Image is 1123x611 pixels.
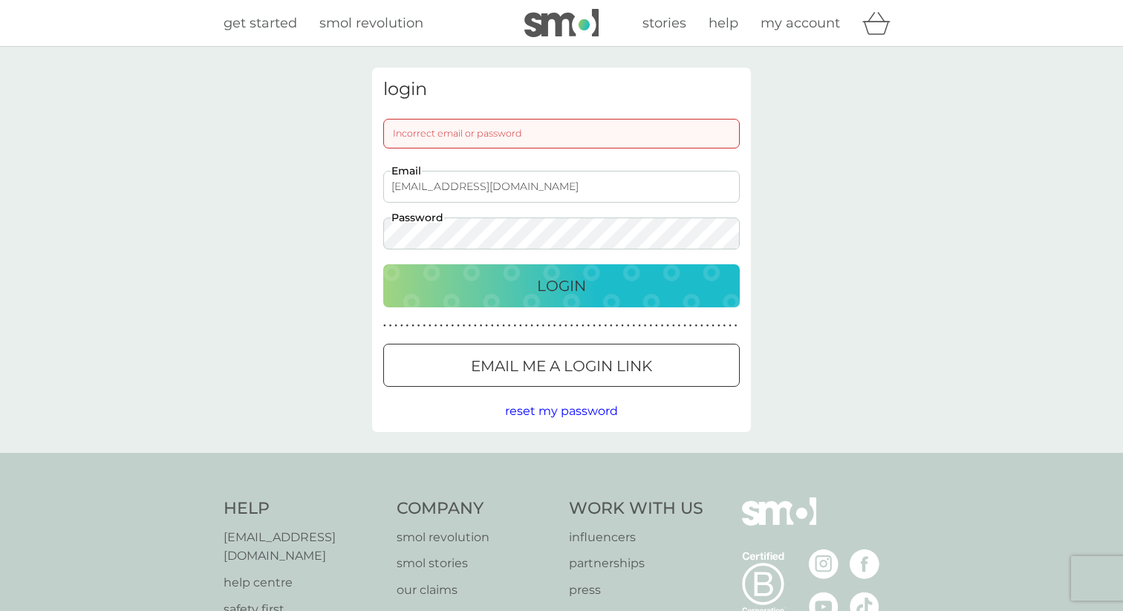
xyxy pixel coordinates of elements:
[536,322,539,330] p: ●
[809,549,839,579] img: visit the smol Instagram page
[505,402,618,421] button: reset my password
[411,322,414,330] p: ●
[537,274,586,298] p: Login
[633,322,636,330] p: ●
[559,322,561,330] p: ●
[655,322,658,330] p: ●
[224,15,297,31] span: get started
[463,322,466,330] p: ●
[480,322,483,330] p: ●
[508,322,511,330] p: ●
[604,322,607,330] p: ●
[700,322,703,330] p: ●
[446,322,449,330] p: ●
[389,322,392,330] p: ●
[505,404,618,418] span: reset my password
[452,322,455,330] p: ●
[564,322,567,330] p: ●
[400,322,403,330] p: ●
[383,344,740,387] button: Email me a login link
[661,322,664,330] p: ●
[569,497,703,520] h4: Work With Us
[524,9,599,37] img: smol
[642,13,686,34] a: stories
[417,322,420,330] p: ●
[683,322,686,330] p: ●
[569,581,703,600] p: press
[457,322,460,330] p: ●
[666,322,669,330] p: ●
[434,322,437,330] p: ●
[474,322,477,330] p: ●
[485,322,488,330] p: ●
[383,79,740,100] h3: login
[519,322,522,330] p: ●
[672,322,675,330] p: ●
[644,322,647,330] p: ●
[542,322,545,330] p: ●
[712,322,715,330] p: ●
[616,322,619,330] p: ●
[224,528,382,566] a: [EMAIL_ADDRESS][DOMAIN_NAME]
[642,15,686,31] span: stories
[497,322,500,330] p: ●
[862,8,899,38] div: basket
[717,322,720,330] p: ●
[621,322,624,330] p: ●
[224,13,297,34] a: get started
[547,322,550,330] p: ●
[678,322,681,330] p: ●
[319,15,423,31] span: smol revolution
[406,322,409,330] p: ●
[471,354,652,378] p: Email me a login link
[689,322,692,330] p: ●
[397,581,555,600] a: our claims
[850,549,879,579] img: visit the smol Facebook page
[569,554,703,573] p: partnerships
[761,15,840,31] span: my account
[723,322,726,330] p: ●
[383,264,740,307] button: Login
[593,322,596,330] p: ●
[610,322,613,330] p: ●
[423,322,426,330] p: ●
[729,322,732,330] p: ●
[694,322,697,330] p: ●
[513,322,516,330] p: ●
[525,322,528,330] p: ●
[397,554,555,573] a: smol stories
[491,322,494,330] p: ●
[468,322,471,330] p: ●
[587,322,590,330] p: ●
[394,322,397,330] p: ●
[761,13,840,34] a: my account
[735,322,738,330] p: ●
[576,322,579,330] p: ●
[429,322,432,330] p: ●
[397,497,555,520] h4: Company
[440,322,443,330] p: ●
[569,528,703,547] a: influencers
[224,573,382,592] a: help centre
[530,322,533,330] p: ●
[319,13,423,34] a: smol revolution
[570,322,573,330] p: ●
[706,322,709,330] p: ●
[383,119,740,148] div: Incorrect email or password
[709,13,738,34] a: help
[649,322,652,330] p: ●
[383,322,386,330] p: ●
[627,322,630,330] p: ●
[742,497,816,548] img: smol
[599,322,602,330] p: ●
[709,15,738,31] span: help
[224,497,382,520] h4: Help
[502,322,505,330] p: ●
[638,322,641,330] p: ●
[397,528,555,547] a: smol revolution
